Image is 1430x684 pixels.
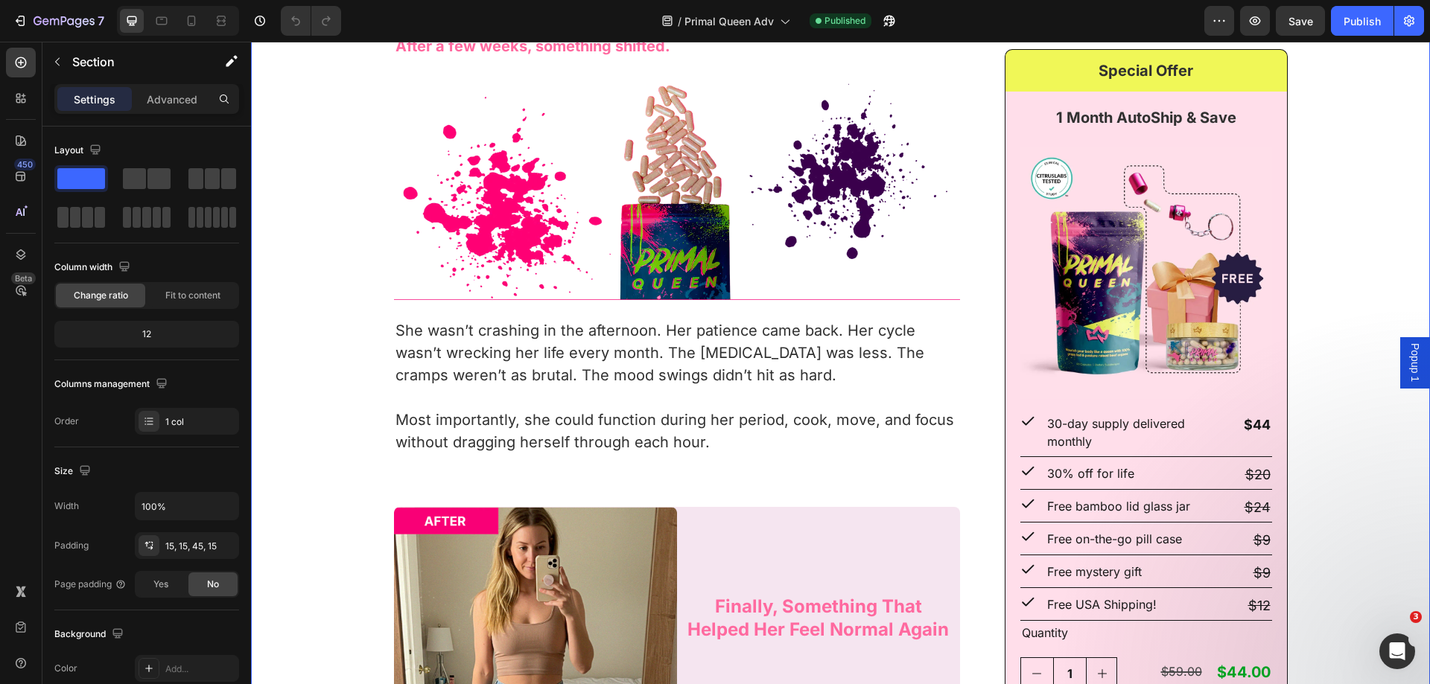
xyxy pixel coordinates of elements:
div: $44.00 [965,616,1021,645]
input: Auto [136,493,238,520]
div: Background [54,624,127,645]
div: Columns management [54,374,171,394]
div: Page padding [54,578,127,591]
div: Width [54,499,79,513]
div: Undo/Redo [281,6,341,36]
a: 1 Month AutoShip & Save [769,106,1021,357]
span: Change ratio [74,289,128,302]
div: Quantity [769,579,1021,604]
s: $24 [994,458,1020,473]
s: $9 [1002,523,1020,539]
div: Layout [54,141,104,161]
button: increment [836,616,868,648]
div: 450 [14,159,36,170]
p: Settings [74,92,115,107]
s: $9 [1002,490,1020,506]
p: 30-day supply delivered monthly [796,373,978,409]
p: Section [72,53,194,71]
button: decrement [770,616,802,648]
div: Beta [11,272,36,284]
p: Free mystery gift [796,521,891,539]
div: Add... [165,662,235,676]
span: Published [824,14,865,28]
button: Publish [1331,6,1394,36]
div: Color [54,662,77,675]
div: Order [54,415,79,428]
span: Popup 1 [1157,301,1172,340]
p: 30% off for life [796,423,883,441]
div: Column width [54,258,133,278]
p: Free USA Shipping! [796,554,906,572]
div: $59.00 [909,618,953,642]
strong: $44 [993,375,1020,391]
div: 1 col [165,415,235,429]
iframe: To enrich screen reader interactions, please activate Accessibility in Grammarly extension settings [251,42,1430,684]
span: No [207,578,219,591]
h2: Finally, Something That Helped Her Feel Normal Again [433,552,702,601]
s: $12 [997,556,1020,572]
button: Save [1276,6,1325,36]
div: 15, 15, 45, 15 [165,540,235,553]
div: Padding [54,539,89,552]
iframe: Intercom live chat [1379,633,1415,669]
p: Special Offer [764,18,1026,40]
span: 3 [1410,611,1422,623]
p: She wasn’t crashing in the afternoon. Her patience came back. Her cycle wasn’t wrecking her life ... [144,278,708,412]
div: Publish [1344,13,1381,29]
p: Free on-the-go pill case [796,488,931,506]
div: 12 [57,324,236,345]
span: / [678,13,681,29]
input: quantity [802,616,836,648]
span: Yes [153,578,168,591]
p: 7 [98,12,104,30]
p: 1 Month AutoShip & Save [769,65,1021,87]
img: gempages_540054900575306657-e3481f92-2587-4499-bbb5-0de76fbf5fe0.webp [143,36,709,258]
p: Free bamboo lid glass jar [796,456,939,473]
s: $20 [994,425,1020,441]
span: Fit to content [165,289,220,302]
div: Size [54,461,94,482]
button: 7 [6,6,111,36]
span: Primal Queen Adv [684,13,774,29]
span: Save [1288,15,1313,28]
p: Advanced [147,92,197,107]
